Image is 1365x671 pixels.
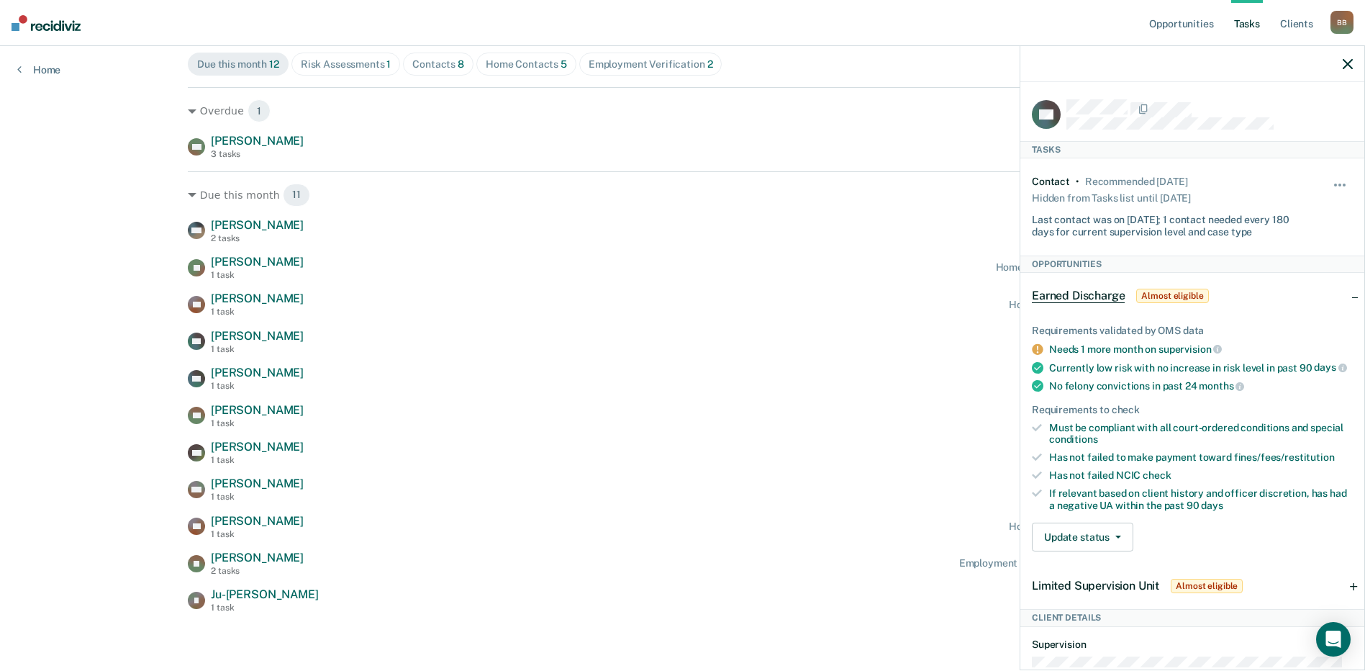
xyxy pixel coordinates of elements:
div: If relevant based on client history and officer discretion, has had a negative UA within the past 90 [1049,487,1353,512]
span: 11 [283,184,310,207]
div: 1 task [211,344,304,354]
span: check [1143,469,1171,481]
div: Due this month [197,58,279,71]
div: Requirements to check [1032,404,1353,416]
div: Limited Supervision UnitAlmost eligible [1020,563,1364,609]
div: Open Intercom Messenger [1316,622,1351,657]
div: 3 tasks [211,149,304,159]
div: Needs 1 more month on supervision [1049,343,1353,356]
div: Recommended in 9 days [1085,176,1187,188]
div: Home contact recommended [DATE] [1009,521,1177,533]
span: Almost eligible [1136,289,1208,303]
div: Home contact recommended a day ago [996,261,1177,274]
span: 12 [269,58,279,70]
div: Employment Verification recommended [DATE] [959,557,1177,569]
span: days [1314,361,1346,373]
div: Hidden from Tasks list until [DATE] [1032,188,1191,208]
span: [PERSON_NAME] [211,255,304,269]
span: conditions [1049,433,1098,445]
div: 1 task [211,270,304,280]
div: 1 task [211,529,304,539]
div: 2 tasks [211,233,304,243]
span: months [1199,380,1244,392]
span: [PERSON_NAME] [211,292,304,305]
div: Tasks [1020,141,1364,158]
div: Overdue [188,99,1177,122]
span: [PERSON_NAME] [211,477,304,490]
span: 2 [707,58,713,70]
div: Client Details [1020,609,1364,626]
div: 1 task [211,307,304,317]
div: Employment Verification [589,58,713,71]
span: [PERSON_NAME] [211,440,304,454]
div: Due this month [188,184,1177,207]
div: Risk Assessments [301,58,391,71]
span: [PERSON_NAME] [211,551,304,564]
span: Almost eligible [1171,579,1243,593]
div: No felony convictions in past 24 [1049,379,1353,392]
div: Earned DischargeAlmost eligible [1020,273,1364,319]
div: 2 tasks [211,566,304,576]
div: 1 task [211,455,304,465]
span: 5 [561,58,567,70]
span: [PERSON_NAME] [211,134,304,148]
span: Limited Supervision Unit [1032,579,1159,593]
div: • [1076,176,1079,188]
div: Home Contacts [486,58,567,71]
span: [PERSON_NAME] [211,514,304,528]
div: Has not failed to make payment toward [1049,451,1353,464]
span: 1 [248,99,271,122]
dt: Supervision [1032,639,1353,651]
div: 1 task [211,381,304,391]
div: Opportunities [1020,256,1364,273]
div: 1 task [211,492,304,502]
span: Ju-[PERSON_NAME] [211,587,318,601]
div: Last contact was on [DATE]; 1 contact needed every 180 days for current supervision level and cas... [1032,208,1300,238]
span: [PERSON_NAME] [211,403,304,417]
img: Recidiviz [12,15,81,31]
div: Currently low risk with no increase in risk level in past 90 [1049,361,1353,374]
span: 8 [458,58,464,70]
span: days [1201,500,1223,511]
span: Earned Discharge [1032,289,1125,303]
div: Must be compliant with all court-ordered conditions and special [1049,422,1353,446]
div: Requirements validated by OMS data [1032,325,1353,337]
div: Home contact recommended [DATE] [1009,299,1177,311]
div: B B [1330,11,1353,34]
div: 1 task [211,603,318,613]
div: Contact [1032,176,1070,188]
button: Update status [1032,523,1133,551]
span: [PERSON_NAME] [211,218,304,232]
span: fines/fees/restitution [1234,451,1335,463]
span: [PERSON_NAME] [211,366,304,379]
div: Contacts [412,58,464,71]
div: 1 task [211,418,304,428]
span: [PERSON_NAME] [211,329,304,343]
div: Has not failed NCIC [1049,469,1353,482]
span: 1 [386,58,391,70]
a: Home [17,63,60,76]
